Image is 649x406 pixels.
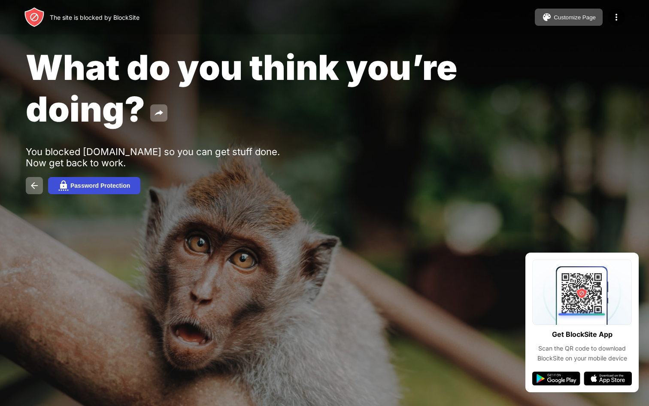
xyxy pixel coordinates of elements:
[24,7,45,27] img: header-logo.svg
[611,12,622,22] img: menu-icon.svg
[532,344,632,363] div: Scan the QR code to download BlockSite on your mobile device
[70,182,130,189] div: Password Protection
[50,14,140,21] div: The site is blocked by BlockSite
[154,108,164,118] img: share.svg
[48,177,140,194] button: Password Protection
[532,259,632,325] img: qrcode.svg
[554,14,596,21] div: Customize Page
[26,46,458,130] span: What do you think you’re doing?
[532,372,580,385] img: google-play.svg
[58,180,69,191] img: password.svg
[26,146,291,168] div: You blocked [DOMAIN_NAME] so you can get stuff done. Now get back to work.
[542,12,552,22] img: pallet.svg
[29,180,39,191] img: back.svg
[535,9,603,26] button: Customize Page
[552,328,613,341] div: Get BlockSite App
[584,372,632,385] img: app-store.svg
